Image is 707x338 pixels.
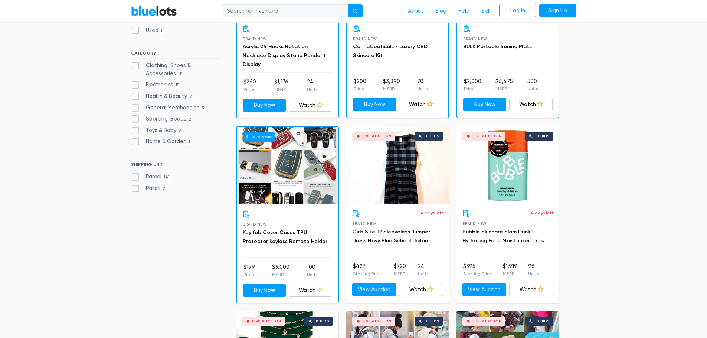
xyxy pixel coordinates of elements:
[289,99,332,112] a: Watch
[509,283,553,296] a: Watch
[316,319,329,323] div: 0 bids
[418,270,428,277] p: Units
[495,78,513,92] li: $6,475
[456,126,559,204] a: Live Auction 0 bids
[528,262,539,277] li: 96
[353,37,377,41] span: Brand New
[352,221,376,226] span: Brand New
[186,140,193,145] span: 1
[417,85,428,92] p: Units
[354,78,366,92] li: $200
[274,78,288,93] li: $1,176
[186,117,194,123] span: 2
[394,262,406,277] li: $720
[539,4,576,17] a: Sign Up
[462,221,487,226] span: Brand New
[399,283,443,296] a: Watch
[307,86,317,93] p: Units
[452,4,475,18] a: Help
[528,270,539,277] p: Units
[243,271,255,278] p: Price
[237,127,338,204] a: Buy Now
[131,62,220,78] label: Clothing, Shoes & Accessories
[383,78,400,92] li: $3,390
[243,99,286,112] a: Buy Now
[509,98,553,111] a: Watch
[463,98,507,111] a: Buy Now
[131,184,168,193] label: Pallet
[472,319,502,323] div: Live Auction
[353,270,382,277] p: Starting Price
[243,43,326,68] a: Acrylic 24 Hooks Rotation Necklace Display Stand Pendant Display
[399,98,442,111] a: Watch
[536,319,550,323] div: 0 bids
[243,284,286,297] a: Buy Now
[131,92,194,101] label: Health & Beauty
[176,71,185,77] span: 111
[426,134,439,138] div: 0 bids
[131,6,177,16] a: BlueLots
[243,132,275,142] h6: Buy Now
[131,104,207,112] label: General Merchandise
[394,270,406,277] p: MSRP
[272,263,289,278] li: $3,000
[352,229,431,244] a: Girls Size 12 Sleeveless Jumper Dress Navy Blue School Uniform
[131,138,193,146] label: Home & Garden
[462,229,545,244] a: Bubble Skincare Slam Dunk Hydrating Face Moisturizer 1.7 oz
[176,128,184,134] span: 2
[160,186,168,192] span: 2
[362,319,392,323] div: Live Auction
[495,85,513,92] p: MSRP
[463,37,487,41] span: Brand New
[402,4,429,18] a: About
[222,4,348,18] input: Search for inventory
[131,115,194,123] label: Sporting Goods
[307,78,317,93] li: 24
[463,270,492,277] p: Starting Price
[173,83,182,89] span: 15
[243,86,256,93] p: Price
[131,26,165,35] label: Used
[243,78,256,93] li: $260
[131,127,184,135] label: Toys & Baby
[418,262,428,277] li: 24
[346,126,449,204] a: Live Auction 0 bids
[463,43,532,50] a: BULK Portable Ironing Mats
[352,283,396,296] a: View Auction
[289,284,332,297] a: Watch
[243,222,267,226] span: Brand New
[462,283,507,296] a: View Auction
[200,105,207,111] span: 5
[131,50,220,59] h6: CATEGORY
[353,262,382,277] li: $427
[472,134,502,138] div: Live Auction
[243,263,255,278] li: $199
[464,78,481,92] li: $2,000
[354,85,366,92] p: Price
[503,270,517,277] p: MSRP
[463,262,492,277] li: $395
[503,262,517,277] li: $1,919
[252,319,281,323] div: Live Auction
[131,81,182,89] label: Electronics
[531,210,553,216] p: 4 days left
[131,162,220,170] h6: SHIPPING UNIT
[187,94,194,100] span: 7
[417,78,428,92] li: 70
[536,134,550,138] div: 0 bids
[527,85,538,92] p: Units
[243,37,267,41] span: Brand New
[499,4,536,17] a: Log In
[527,78,538,92] li: 500
[429,4,452,18] a: Blog
[426,319,439,323] div: 0 bids
[158,28,165,34] span: 1
[420,210,443,216] p: 4 days left
[131,173,172,181] label: Parcel
[161,175,172,181] span: 141
[274,86,288,93] p: MSRP
[307,263,317,278] li: 100
[383,85,400,92] p: MSRP
[362,134,392,138] div: Live Auction
[272,271,289,278] p: MSRP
